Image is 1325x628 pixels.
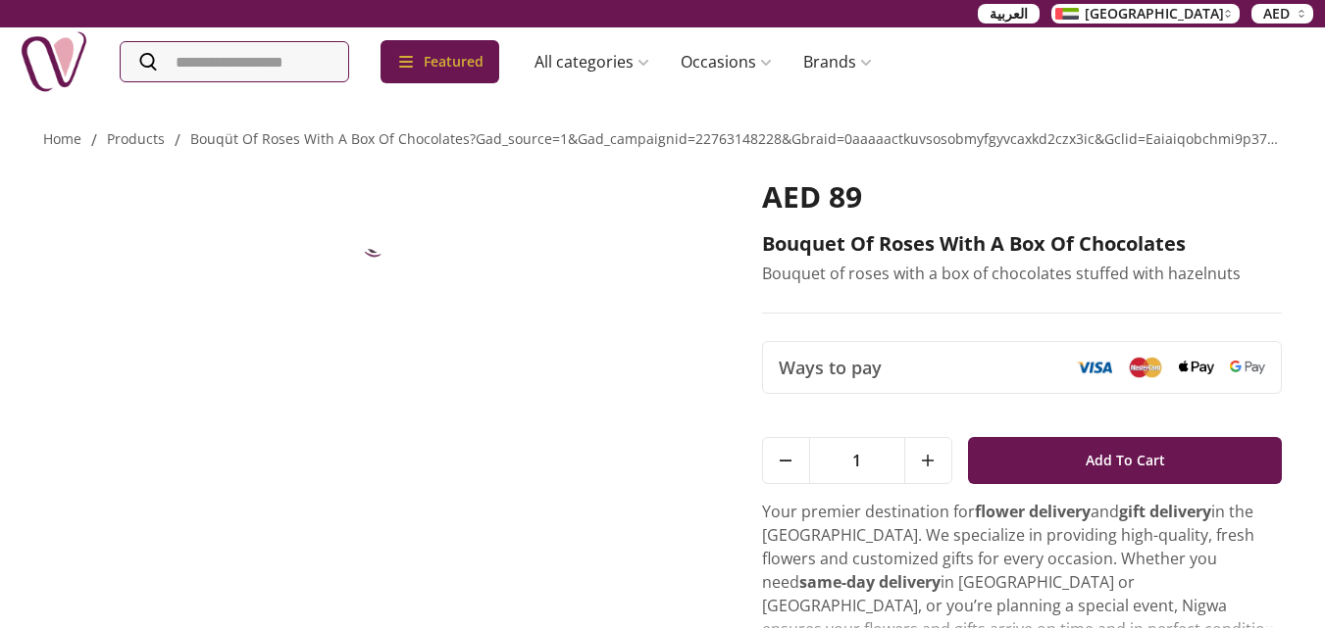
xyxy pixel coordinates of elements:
li: / [175,128,180,152]
span: 1 [810,438,904,483]
strong: same-day delivery [799,571,941,593]
div: Featured [381,40,499,83]
img: Visa [1077,361,1112,374]
a: products [107,129,165,148]
p: Bouquet of roses with a box of chocolates stuffed with hazelnuts [762,262,1283,285]
img: Google Pay [1230,361,1265,374]
a: Brands [788,42,888,81]
span: Ways to pay [779,354,882,381]
a: Home [43,129,81,148]
strong: gift delivery [1119,501,1211,522]
span: AED 89 [762,176,862,217]
strong: flower delivery [975,501,1091,522]
span: Add To Cart [1086,443,1165,478]
a: Occasions [665,42,788,81]
li: / [91,128,97,152]
span: [GEOGRAPHIC_DATA] [1085,4,1224,24]
h2: Bouquet of roses with a box of chocolates [762,230,1283,258]
button: AED [1251,4,1313,24]
img: Bouquet of roses with a box of chocolates [326,179,424,277]
input: Search [121,42,348,81]
img: Mastercard [1128,357,1163,377]
span: AED [1263,4,1290,24]
img: Arabic_dztd3n.png [1055,8,1079,20]
button: [GEOGRAPHIC_DATA] [1051,4,1240,24]
img: Nigwa-uae-gifts [20,27,88,96]
a: All categories [519,42,665,81]
button: Add To Cart [968,437,1283,484]
img: Apple Pay [1179,361,1214,375]
span: العربية [990,4,1028,24]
